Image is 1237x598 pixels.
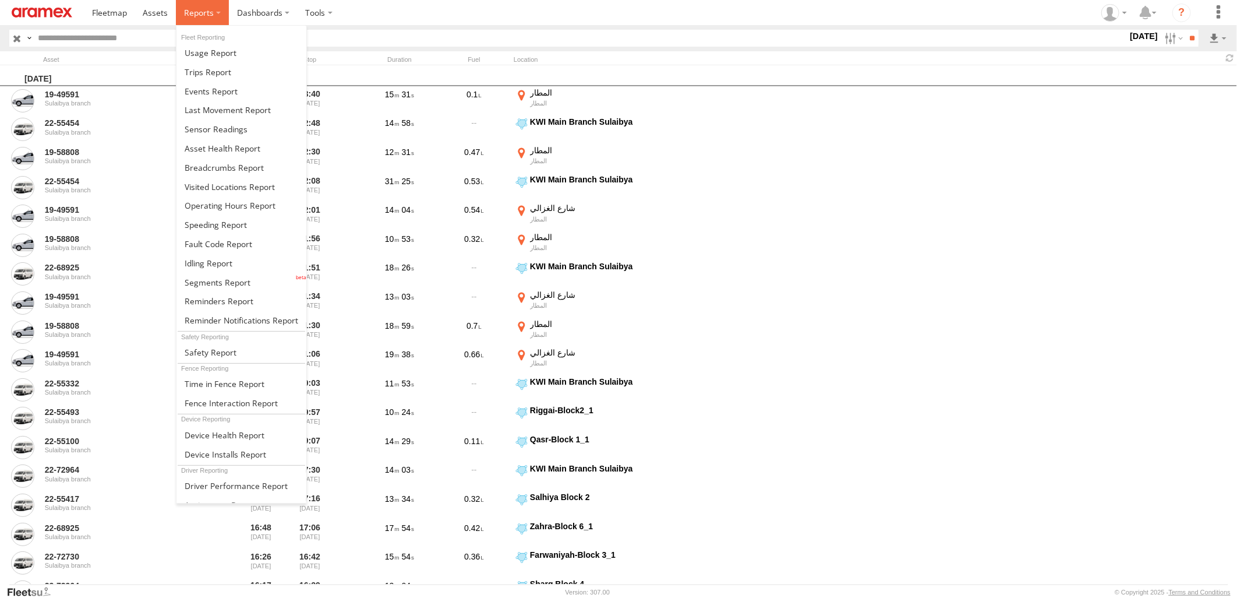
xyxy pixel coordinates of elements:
div: Sulaibya branch [45,504,204,511]
img: aramex-logo.svg [12,8,72,17]
span: 03 [402,292,414,301]
label: Click to View Event Location [514,232,659,259]
a: Visit our Website [6,586,60,598]
label: Search Query [24,30,34,47]
div: Version: 307.00 [566,589,610,596]
div: 22:30 [DATE] [288,145,332,172]
span: 26 [402,263,414,272]
a: 19-49591 [45,89,204,100]
span: 54 [402,523,414,533]
span: 12 [385,581,400,590]
div: المطار [530,301,658,309]
a: Fault Code Report [176,234,306,254]
div: 17:06 [DATE] [288,521,332,548]
a: Visited Locations Report [176,177,306,196]
a: Driver Performance Report [176,476,306,495]
div: Gabriel Liwang [1097,4,1131,22]
div: Sulaibya branch [45,360,204,367]
a: Segments Report [176,273,306,292]
label: Click to View Event Location [514,521,659,548]
div: KWI Main Branch Sulaibya [530,117,658,127]
div: Entered prior to selected date range [239,550,283,576]
a: Trips Report [176,62,306,82]
label: Click to View Event Location [514,174,659,201]
a: Device Installs Report [176,445,306,464]
a: Asset Operating Hours Report [176,196,306,215]
div: Sulaibya branch [45,187,204,194]
span: 17 [385,523,400,533]
a: 19-49591 [45,291,204,302]
div: 21:51 [DATE] [288,261,332,288]
div: 0.42 [439,521,509,548]
a: Asset Health Report [176,139,306,158]
span: 04 [402,205,414,214]
span: 11 [385,379,400,388]
label: Export results as... [1208,30,1228,47]
span: 10 [385,234,400,244]
span: 38 [402,350,414,359]
span: 14 [385,437,400,446]
i: ? [1172,3,1191,22]
div: Riggai-Block2_1 [530,405,658,416]
div: Sulaibya branch [45,302,204,309]
span: 12 [385,147,400,157]
div: شارع الغزالي [530,290,658,300]
div: 16:42 [DATE] [288,550,332,576]
div: Sulaibya branch [45,417,204,424]
div: Salhiya Block 2 [530,492,658,502]
label: Click to View Event Location [514,434,659,461]
span: 34 [402,494,414,504]
div: 22:01 [DATE] [288,203,332,230]
div: Sulaibya branch [45,157,204,164]
div: Sulaibya branch [45,215,204,222]
div: 20:03 [DATE] [288,377,332,403]
label: Click to View Event Location [514,377,659,403]
label: Search Filter Options [1160,30,1185,47]
div: 23:40 [DATE] [288,87,332,114]
span: 31 [402,90,414,99]
label: Click to View Event Location [514,463,659,490]
label: [DATE] [1128,30,1160,43]
span: 18 [385,263,400,272]
div: المطار [530,244,658,252]
a: 22-72964 [45,581,204,591]
div: 0.32 [439,492,509,519]
label: Click to View Event Location [514,550,659,576]
div: شارع الغزالي [530,347,658,358]
a: Fleet Speed Report [176,215,306,234]
span: 14 [385,465,400,474]
div: 0.36 [439,550,509,576]
div: KWI Main Branch Sulaibya [530,261,658,272]
div: Sharq Block 4 [530,579,658,589]
a: Device Health Report [176,425,306,445]
label: Click to View Event Location [514,145,659,172]
a: 19-49591 [45,205,204,215]
span: 15 [385,552,400,561]
a: Usage Report [176,43,306,62]
span: 53 [402,379,414,388]
span: 31 [402,147,414,157]
span: 29 [402,437,414,446]
span: 13 [385,292,400,301]
a: 22-68925 [45,262,204,273]
div: المطار [530,145,658,156]
div: Sulaibya branch [45,100,204,107]
span: 25 [402,177,414,186]
div: Sulaibya branch [45,244,204,251]
a: 22-55493 [45,407,204,417]
span: 15 [385,90,400,99]
a: Full Events Report [176,82,306,101]
div: المطار [530,330,658,339]
a: Time in Fences Report [176,374,306,393]
div: © Copyright 2025 - [1115,589,1231,596]
span: 14 [385,118,400,128]
a: 22-55100 [45,436,204,446]
a: Terms and Conditions [1169,589,1231,596]
div: Sulaibya branch [45,389,204,396]
a: Service Reminder Notifications Report [176,311,306,330]
span: 31 [385,177,400,186]
div: Qasr-Block 1_1 [530,434,658,445]
span: 04 [402,581,414,590]
div: 0.7 [439,319,509,346]
div: Entered prior to selected date range [239,521,283,548]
